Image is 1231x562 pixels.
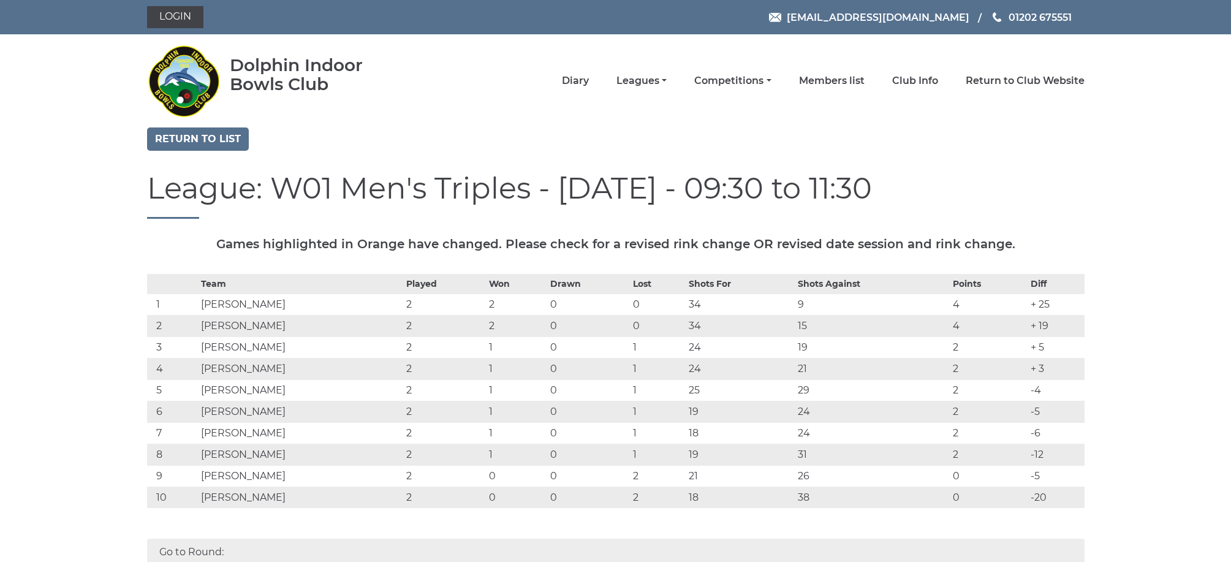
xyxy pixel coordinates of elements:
td: 7 [147,422,199,444]
td: 2 [147,315,199,336]
td: 1 [486,379,547,401]
td: [PERSON_NAME] [198,422,403,444]
a: Phone us 01202 675551 [991,10,1072,25]
td: 2 [950,379,1028,401]
td: 8 [147,444,199,465]
td: 15 [795,315,950,336]
a: Return to list [147,127,249,151]
td: -5 [1028,401,1085,422]
a: Email [EMAIL_ADDRESS][DOMAIN_NAME] [769,10,969,25]
td: [PERSON_NAME] [198,401,403,422]
td: 19 [795,336,950,358]
td: -6 [1028,422,1085,444]
th: Lost [630,274,685,294]
img: Phone us [993,12,1001,22]
td: 2 [403,315,487,336]
td: 0 [547,336,631,358]
td: 34 [686,315,795,336]
td: 26 [795,465,950,487]
td: [PERSON_NAME] [198,358,403,379]
td: 2 [403,294,487,315]
th: Team [198,274,403,294]
td: 4 [147,358,199,379]
td: 4 [950,315,1028,336]
td: 24 [795,422,950,444]
td: 1 [630,422,685,444]
td: 2 [950,358,1028,379]
th: Drawn [547,274,631,294]
th: Diff [1028,274,1085,294]
td: 24 [686,358,795,379]
td: 9 [147,465,199,487]
td: 0 [950,487,1028,508]
td: 2 [950,401,1028,422]
td: 5 [147,379,199,401]
td: 21 [795,358,950,379]
td: 18 [686,422,795,444]
td: 0 [486,465,547,487]
td: 0 [486,487,547,508]
td: 21 [686,465,795,487]
td: 1 [486,358,547,379]
td: 0 [547,422,631,444]
th: Won [486,274,547,294]
td: 0 [547,315,631,336]
td: 1 [630,336,685,358]
h1: League: W01 Men's Triples - [DATE] - 09:30 to 11:30 [147,172,1085,219]
td: + 3 [1028,358,1085,379]
img: Email [769,13,781,22]
td: 29 [795,379,950,401]
td: 2 [403,422,487,444]
a: Competitions [694,74,771,88]
td: 2 [403,444,487,465]
td: -12 [1028,444,1085,465]
td: 1 [486,444,547,465]
td: 1 [486,401,547,422]
td: [PERSON_NAME] [198,465,403,487]
td: 19 [686,444,795,465]
td: 24 [795,401,950,422]
td: 0 [950,465,1028,487]
th: Played [403,274,487,294]
div: Dolphin Indoor Bowls Club [230,56,402,94]
td: 1 [147,294,199,315]
td: 34 [686,294,795,315]
td: + 5 [1028,336,1085,358]
td: 0 [547,379,631,401]
td: -20 [1028,487,1085,508]
td: [PERSON_NAME] [198,315,403,336]
td: 18 [686,487,795,508]
td: 25 [686,379,795,401]
td: 2 [630,487,685,508]
td: 9 [795,294,950,315]
td: 38 [795,487,950,508]
td: 0 [630,315,685,336]
span: [EMAIL_ADDRESS][DOMAIN_NAME] [787,11,969,23]
span: 01202 675551 [1009,11,1072,23]
a: Club Info [892,74,938,88]
th: Points [950,274,1028,294]
td: 2 [950,336,1028,358]
td: 0 [547,487,631,508]
td: 10 [147,487,199,508]
td: [PERSON_NAME] [198,336,403,358]
img: Dolphin Indoor Bowls Club [147,38,221,124]
td: [PERSON_NAME] [198,379,403,401]
td: 1 [630,444,685,465]
td: 2 [403,465,487,487]
td: 0 [547,465,631,487]
td: [PERSON_NAME] [198,444,403,465]
th: Shots For [686,274,795,294]
td: -4 [1028,379,1085,401]
td: 24 [686,336,795,358]
td: 19 [686,401,795,422]
td: 3 [147,336,199,358]
th: Shots Against [795,274,950,294]
td: 0 [547,444,631,465]
td: 0 [547,401,631,422]
td: 2 [403,358,487,379]
td: 2 [486,315,547,336]
td: 2 [403,487,487,508]
td: [PERSON_NAME] [198,487,403,508]
td: + 25 [1028,294,1085,315]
